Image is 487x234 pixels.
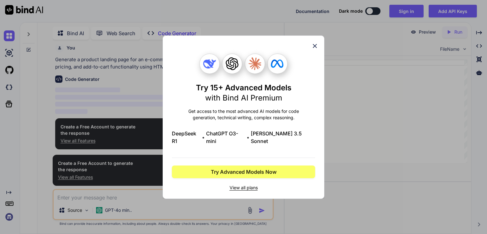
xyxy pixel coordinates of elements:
[172,130,201,145] span: DeepSeek R1
[172,185,315,191] span: View all plans
[202,133,205,141] span: •
[211,168,276,176] span: Try Advanced Models Now
[172,108,315,121] p: Get access to the most advanced AI models for code generation, technical writing, complex reasoning.
[172,166,315,178] button: Try Advanced Models Now
[206,130,245,145] span: ChatGPT O3-mini
[205,93,282,102] span: with Bind AI Premium
[247,133,250,141] span: •
[251,130,315,145] span: [PERSON_NAME] 3.5 Sonnet
[203,57,216,70] img: Deepseek
[196,83,291,103] h1: Try 15+ Advanced Models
